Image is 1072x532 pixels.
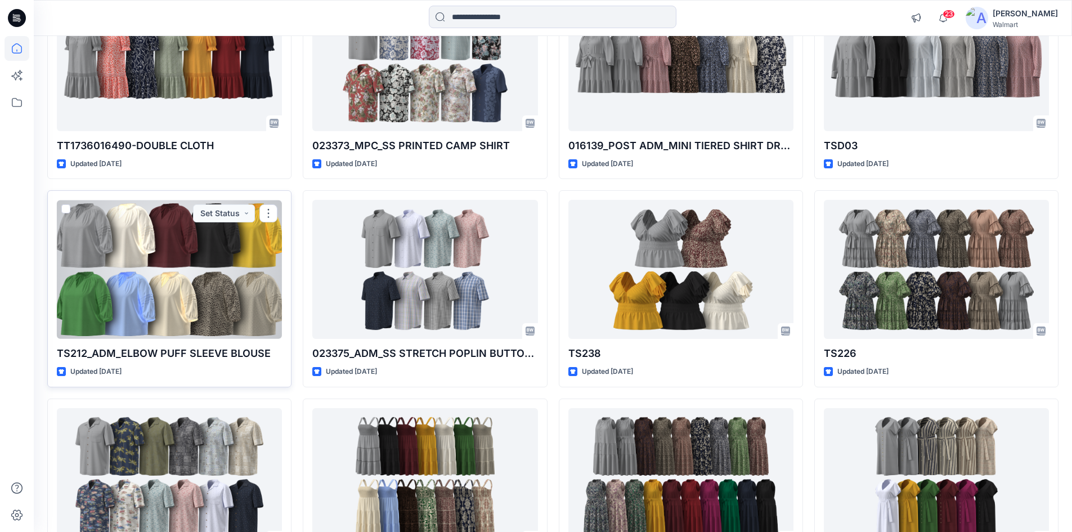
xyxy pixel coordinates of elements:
p: TSD03 [824,138,1049,154]
p: Updated [DATE] [326,366,377,378]
a: TS226 [824,200,1049,339]
div: Walmart [993,20,1058,29]
p: 023375_ADM_SS STRETCH POPLIN BUTTON DOWN [312,346,537,361]
p: Updated [DATE] [70,366,122,378]
div: [PERSON_NAME] [993,7,1058,20]
p: Updated [DATE] [582,158,633,170]
p: TS212_ADM_ELBOW PUFF SLEEVE BLOUSE [57,346,282,361]
p: Updated [DATE] [837,366,889,378]
p: TS226 [824,346,1049,361]
p: Updated [DATE] [326,158,377,170]
p: Updated [DATE] [70,158,122,170]
a: 023375_ADM_SS STRETCH POPLIN BUTTON DOWN [312,200,537,339]
img: avatar [966,7,988,29]
p: 023373_MPC_SS PRINTED CAMP SHIRT [312,138,537,154]
p: TS238 [568,346,793,361]
p: Updated [DATE] [582,366,633,378]
p: TT1736016490-DOUBLE CLOTH [57,138,282,154]
p: Updated [DATE] [837,158,889,170]
span: 23 [943,10,955,19]
a: TS212_ADM_ELBOW PUFF SLEEVE BLOUSE [57,200,282,339]
a: TS238 [568,200,793,339]
p: 016139_POST ADM_MINI TIERED SHIRT DRESS [568,138,793,154]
